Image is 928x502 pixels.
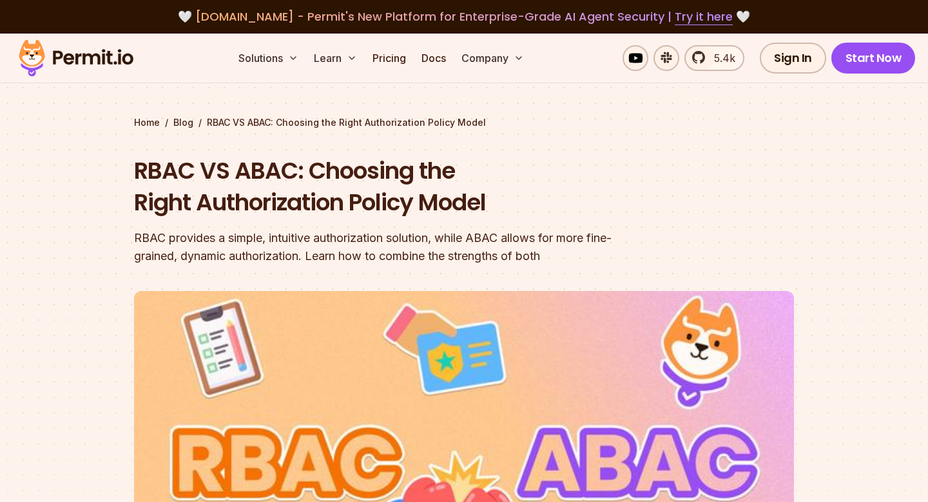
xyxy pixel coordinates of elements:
a: Blog [173,116,193,129]
a: Sign In [760,43,826,74]
div: 🤍 🤍 [31,8,897,26]
a: Pricing [367,45,411,71]
a: 5.4k [684,45,744,71]
div: RBAC provides a simple, intuitive authorization solution, while ABAC allows for more fine-grained... [134,229,629,265]
img: Permit logo [13,36,139,80]
a: Try it here [675,8,733,25]
div: / / [134,116,794,129]
a: Docs [416,45,451,71]
a: Home [134,116,160,129]
h1: RBAC VS ABAC: Choosing the Right Authorization Policy Model [134,155,629,219]
span: 5.4k [706,50,735,66]
button: Learn [309,45,362,71]
button: Solutions [233,45,304,71]
a: Start Now [831,43,916,74]
span: [DOMAIN_NAME] - Permit's New Platform for Enterprise-Grade AI Agent Security | [195,8,733,25]
button: Company [456,45,529,71]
